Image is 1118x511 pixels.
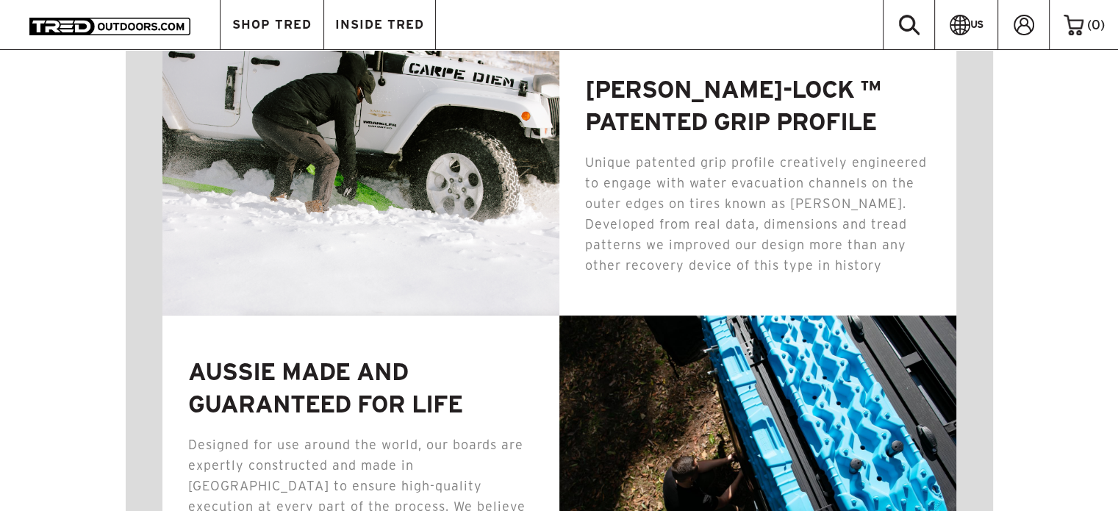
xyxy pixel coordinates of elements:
[29,18,190,35] img: TRED Outdoors America
[232,18,312,31] span: SHOP TRED
[162,33,559,315] img: Screen_Shot_2021-02-10_at_2.29.59_pm.png
[559,33,956,315] div: Unique patented grip profile creatively engineered to engage with water evacuation channels on th...
[585,73,931,137] h4: [PERSON_NAME]-LOCK ™ PATENTED GRIP PROFILE
[1087,18,1105,32] span: ( )
[1092,18,1100,32] span: 0
[188,355,534,420] h4: AUSSIE MADE AND GUARANTEED FOR LIFE
[1064,15,1083,35] img: cart-icon
[335,18,424,31] span: INSIDE TRED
